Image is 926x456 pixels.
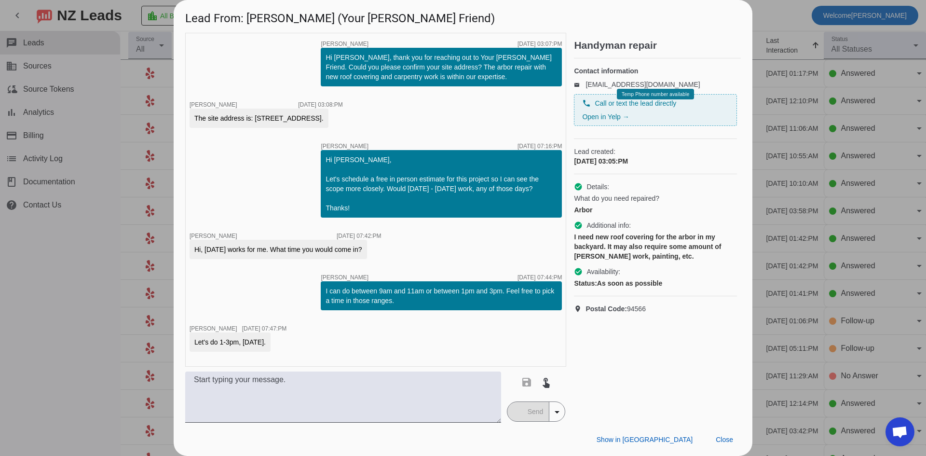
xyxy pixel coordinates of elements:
div: [DATE] 07:42:PM [337,233,381,239]
span: Show in [GEOGRAPHIC_DATA] [597,436,693,443]
span: Availability: [586,267,620,276]
div: Hi [PERSON_NAME], thank you for reaching out to Your [PERSON_NAME] Friend. Could you please confi... [326,53,557,82]
button: Close [708,431,741,448]
a: Open in Yelp → [582,113,629,121]
div: [DATE] 07:16:PM [517,143,562,149]
span: [PERSON_NAME] [190,233,237,239]
mat-icon: check_circle [574,267,583,276]
div: [DATE] 07:47:PM [242,326,286,332]
div: Hi, [DATE] works for me. What time you would come in? [194,245,362,254]
div: Arbor [574,205,737,215]
span: [PERSON_NAME] [321,143,368,149]
mat-icon: touch_app [540,376,552,388]
mat-icon: phone [582,99,591,108]
mat-icon: email [574,82,586,87]
mat-icon: location_on [574,305,586,313]
mat-icon: check_circle [574,221,583,230]
mat-icon: check_circle [574,182,583,191]
span: Lead created: [574,147,737,156]
span: Call or text the lead directly [595,98,676,108]
mat-icon: arrow_drop_down [551,406,563,418]
h4: Contact information [574,66,737,76]
button: Show in [GEOGRAPHIC_DATA] [589,431,700,448]
span: What do you need repaired? [574,193,659,203]
span: [PERSON_NAME] [190,325,237,332]
strong: Status: [574,279,597,287]
span: Close [716,436,733,443]
div: Open chat [885,417,914,446]
div: [DATE] 03:07:PM [517,41,562,47]
a: [EMAIL_ADDRESS][DOMAIN_NAME] [586,81,700,88]
div: [DATE] 03:08:PM [298,102,342,108]
div: [DATE] 07:44:PM [517,275,562,280]
div: [DATE] 03:05:PM [574,156,737,166]
div: As soon as possible [574,278,737,288]
span: Temp Phone number available [622,92,689,97]
span: [PERSON_NAME] [321,275,368,280]
span: Additional info: [586,221,631,230]
span: 94566 [586,304,646,314]
div: The site address is: [STREET_ADDRESS]. [194,113,324,123]
span: [PERSON_NAME] [321,41,368,47]
div: I need new roof covering for the arbor in my backyard. It may also require some amount of [PERSON... [574,232,737,261]
div: Hi [PERSON_NAME], Let's schedule a free in person estimate for this project so I can see the scop... [326,155,557,213]
div: I can do between 9am and 11am or between 1pm and 3pm. Feel free to pick a time in those ranges. [326,286,557,305]
h2: Handyman repair [574,41,741,50]
div: Let's do 1-3pm, [DATE]. [194,337,266,347]
span: [PERSON_NAME] [190,101,237,108]
strong: Postal Code: [586,305,627,313]
span: Details: [586,182,609,192]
